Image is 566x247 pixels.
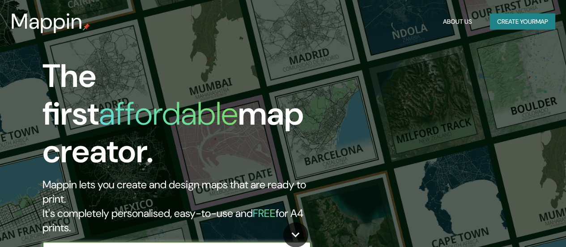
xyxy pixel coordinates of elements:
h3: Mappin [11,9,83,34]
button: About Us [439,13,476,30]
h1: The first map creator. [43,57,326,178]
h1: affordable [99,93,238,134]
img: mappin-pin [83,23,90,30]
h2: Mappin lets you create and design maps that are ready to print. It's completely personalised, eas... [43,178,326,235]
button: Create yourmap [490,13,555,30]
h5: FREE [253,206,276,220]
